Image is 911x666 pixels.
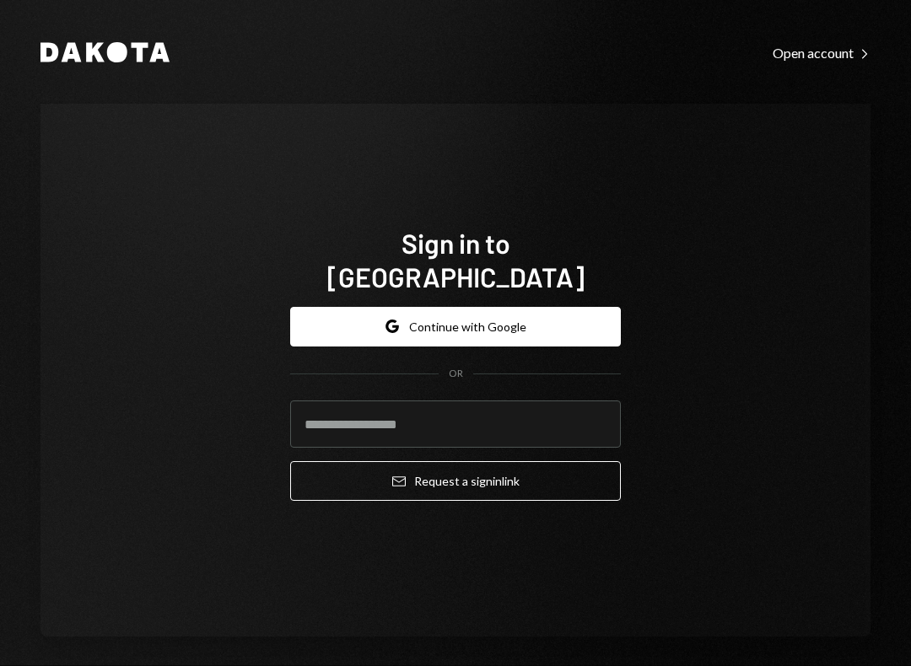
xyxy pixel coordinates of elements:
div: Open account [773,45,871,62]
button: Continue with Google [290,307,621,346]
button: Request a signinlink [290,461,621,501]
a: Open account [773,43,871,62]
h1: Sign in to [GEOGRAPHIC_DATA] [290,226,621,293]
div: OR [449,367,463,381]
